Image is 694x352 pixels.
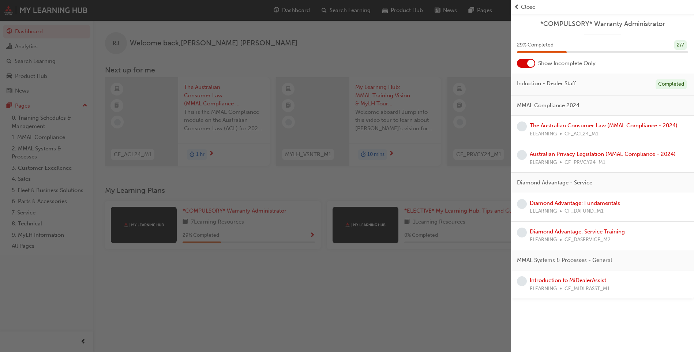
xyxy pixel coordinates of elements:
[521,3,535,11] span: Close
[514,3,691,11] button: prev-iconClose
[564,285,610,293] span: CF_MIDLRASST_M1
[564,130,599,138] span: CF_ACL24_M1
[517,121,527,131] span: learningRecordVerb_NONE-icon
[514,3,519,11] span: prev-icon
[530,158,557,167] span: ELEARNING
[517,276,527,286] span: learningRecordVerb_NONE-icon
[517,256,612,265] span: MMAL Systems & Processes - General
[517,79,576,88] span: Induction - Dealer Staff
[530,228,625,235] a: Diamond Advantage: Service Training
[564,158,605,167] span: CF_PRVCY24_M1
[530,151,676,157] a: Australian Privacy Legislation (MMAL Compliance - 2024)
[517,150,527,160] span: learningRecordVerb_NONE-icon
[530,122,678,129] a: The Australian Consumer Law (MMAL Compliance - 2024)
[674,40,687,50] div: 2 / 7
[517,41,554,49] span: 29 % Completed
[530,236,557,244] span: ELEARNING
[517,179,592,187] span: Diamond Advantage - Service
[656,79,687,89] div: Completed
[564,236,611,244] span: CF_DASERVICE_M2
[517,101,579,110] span: MMAL Compliance 2024
[538,59,596,68] span: Show Incomplete Only
[517,199,527,209] span: learningRecordVerb_NONE-icon
[517,228,527,237] span: learningRecordVerb_NONE-icon
[530,277,606,284] a: Introduction to MiDealerAssist
[530,200,620,206] a: Diamond Advantage: Fundamentals
[564,207,604,216] span: CF_DAFUND_M1
[530,285,557,293] span: ELEARNING
[530,207,557,216] span: ELEARNING
[517,20,688,28] a: *COMPULSORY* Warranty Administrator
[530,130,557,138] span: ELEARNING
